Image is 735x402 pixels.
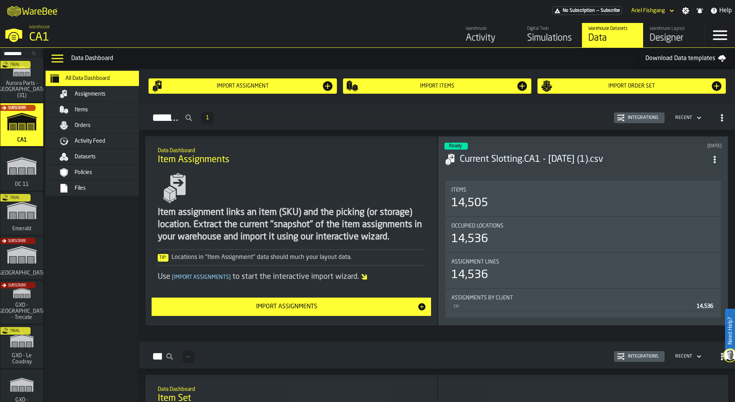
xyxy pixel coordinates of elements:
a: link-to-/wh/i/76e2a128-1b54-4d66-80d4-05ae4c277723/data [582,23,643,47]
h2: button-Items [139,342,735,369]
label: button-toggle-Menu [705,23,735,47]
div: Title [451,223,715,229]
span: Trial [10,196,20,200]
span: Assignments by Client [451,295,513,301]
span: Warehouse [29,24,50,30]
h2: button-Assignments [139,103,735,130]
span: Items [451,187,466,193]
div: Warehouse Datasets [588,26,637,31]
button: button-Import Order Set [537,78,726,94]
div: StatList-item-CH [451,301,715,311]
span: Trial [10,329,20,333]
div: Title [451,259,715,265]
button: button-Import assignment [149,78,337,94]
div: DropdownMenuValue-Ariel Fishgang [628,6,676,15]
span: Policies [75,169,92,176]
label: button-toggle-Notifications [693,7,707,15]
span: Assignment lines [451,259,499,265]
div: 14,536 [451,232,488,246]
div: Title [451,295,715,301]
li: menu Activity Feed [46,133,153,149]
div: CA1 [29,31,236,44]
div: DropdownMenuValue-4 [675,115,692,120]
a: link-to-/wh/i/76e2a128-1b54-4d66-80d4-05ae4c277723/simulations [0,103,43,148]
li: menu All Data Dashboard [46,71,153,86]
div: stat-Assignment lines [445,253,721,288]
div: Current Slotting.CA1 - 08.05.25 (1).csv [460,153,708,166]
a: link-to-/wh/i/b5402f52-ce28-4f27-b3d4-5c6d76174849/simulations [0,236,43,281]
span: Orders [75,122,91,129]
span: Files [75,185,86,191]
label: Need Help? [726,309,734,352]
span: Subscribe [8,283,26,288]
label: button-toggle-Data Menu [47,51,68,66]
span: Activity Feed [75,138,105,144]
span: Items [75,107,88,113]
h2: Sub Title [158,385,425,392]
div: Menu Subscription [552,7,622,15]
div: ButtonLoadMore-Load More-Prev-First-Last [179,350,198,363]
div: CH [453,304,694,309]
span: Import Assignments [170,275,232,280]
span: Occupied Locations [451,223,503,229]
a: link-to-/wh/i/76e2a128-1b54-4d66-80d4-05ae4c277723/pricing/ [552,7,622,15]
span: Help [719,6,732,15]
li: menu Datasets [46,149,153,165]
span: ] [229,275,231,280]
label: button-toggle-Settings [679,7,693,15]
div: Integrations [625,354,661,359]
div: Import Assignments [156,302,417,311]
section: card-AssignmentDashboardCard [444,179,722,319]
div: Locations in "Item Assignment" data should much your layout data. [158,253,425,262]
div: Integrations [625,115,661,120]
span: Tip: [158,254,168,262]
div: DropdownMenuValue-4 [675,354,692,359]
span: — [187,354,190,359]
div: Import Order Set [553,83,710,89]
div: stat-Items [445,181,721,216]
div: Warehouse [466,26,514,31]
div: ButtonLoadMore-Load More-Prev-First-Last [198,112,217,124]
span: No Subscription [563,8,595,13]
span: Subscribe [8,239,26,243]
div: Use to start the interactive import wizard. [158,272,425,282]
div: DropdownMenuValue-Ariel Fishgang [631,8,665,14]
h3: Current Slotting.CA1 - [DATE] (1).csv [460,153,708,166]
div: status-3 2 [444,143,468,150]
div: 14,536 [451,268,488,282]
div: Data [588,32,637,44]
li: menu Files [46,181,153,196]
span: DC 11 [13,181,30,187]
a: link-to-/wh/i/76e2a128-1b54-4d66-80d4-05ae4c277723/simulations [521,23,582,47]
div: Simulations [527,32,576,44]
div: title-Item Assignments [152,142,431,170]
label: button-toggle-Help [707,6,735,15]
div: Warehouse Layout [650,26,698,31]
div: Activity [466,32,514,44]
span: Trial [10,63,20,67]
h2: Sub Title [158,146,425,154]
div: Title [451,187,715,193]
a: link-to-/wh/i/76e2a128-1b54-4d66-80d4-05ae4c277723/feed/ [459,23,521,47]
div: DropdownMenuValue-4 [672,352,703,361]
span: Subscribe [601,8,620,13]
div: DropdownMenuValue-4 [672,113,703,122]
div: Designer [650,32,698,44]
div: stat-Assignments by Client [445,289,721,317]
li: menu Items [46,102,153,118]
li: menu Orders [46,118,153,133]
div: Item assignment links an item (SKU) and the picking (or storage) location. Extract the current "s... [158,207,425,243]
button: button-Import Assignments [152,298,431,316]
span: — [596,8,599,13]
button: button-Integrations [614,351,665,362]
div: stat-Occupied Locations [445,217,721,252]
div: Updated: 8/20/2025, 9:48:58 PM Created: 8/20/2025, 9:48:50 PM [596,143,722,149]
div: Import Items [358,83,516,89]
span: All Data Dashboard [65,75,110,81]
div: Data Dashboard [71,54,639,63]
span: 14,536 [697,304,713,309]
button: button-Integrations [614,112,665,123]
